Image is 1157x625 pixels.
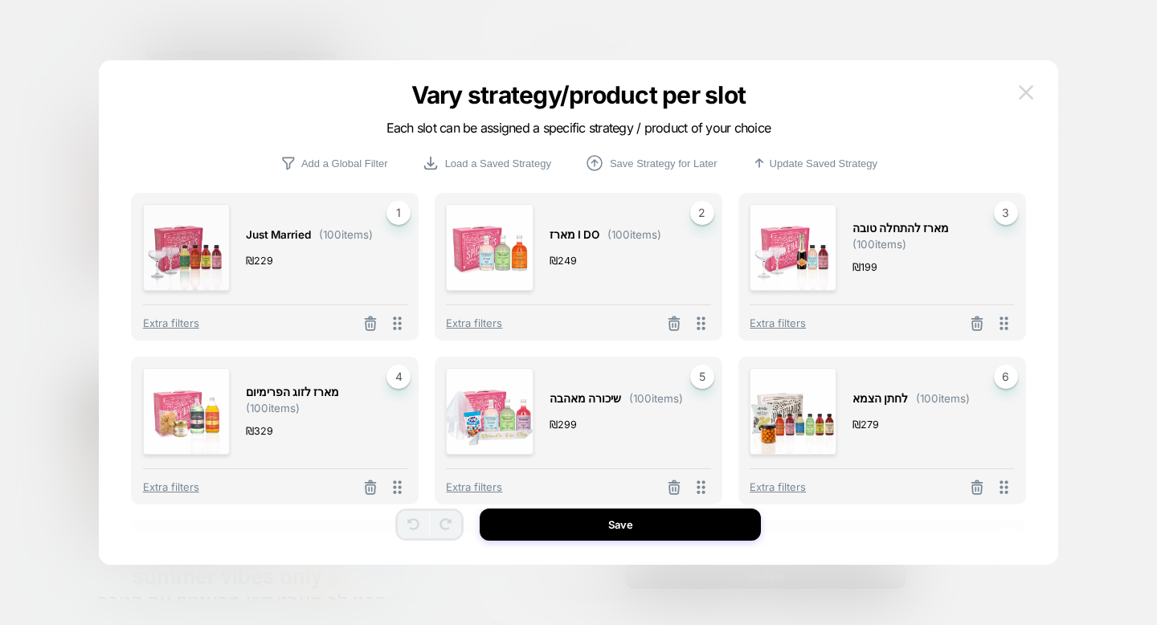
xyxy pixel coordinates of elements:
span: הכנו לך מארזי קיץ מרעננים עם הטבה שווה ובלעדית רק על הקולקציה לזמן מוגבל! [14,539,305,605]
span: מארז I DO [550,226,599,244]
img: 115968b238fc0adc3ffa6d2c77d81ce9.jpg [750,368,836,455]
span: Each slot can be assigned a specific strategy / product of your choice [386,120,771,136]
span: 2 [690,201,714,225]
strong: מתנות בשבילו [102,249,216,272]
button: Update Saved Strategy [746,154,882,172]
span: ( 100 items) [916,392,970,405]
img: I-DO.jpg [446,204,533,291]
strong: לכל מהדורת [160,5,227,20]
button: Load a Saved Strategy [417,153,556,173]
span: מארז להתחלה טובה [852,219,949,238]
span: ₪ 199 [852,259,877,276]
a: לכל מהדורתSignatures [97,5,227,20]
span: ( 100 items) [852,238,906,251]
span: ( 100 items) [607,228,661,241]
span: ( 100 items) [629,392,683,405]
button: Save [480,509,761,541]
img: 615f0e727366d652d95275133c956e58.jpg [446,368,533,455]
span: שיכורה מאהבה [550,390,621,408]
p: Load a Saved Strategy [445,157,551,170]
p: Update Saved Strategy [770,157,877,170]
p: Save Strategy for Later [610,157,718,170]
span: לחתן הצמא [852,390,908,408]
span: [PERSON_NAME], [PERSON_NAME] וטקילה משובחים בלב כל משקה [6,304,312,334]
a: > [91,5,97,20]
span: ₪ 279 [852,416,879,433]
span: 5 [690,365,714,389]
span: ₪ 249 [550,252,577,269]
span: Extra filters [750,480,806,493]
span: ☀️summer vibes only [51,512,268,538]
span: ₪ 299 [550,416,577,433]
img: ce35d3fbcf5c2957ee288a2ea578f6ff.jpg [750,204,836,291]
span: Extra filters [750,317,806,329]
button: Save Strategy for Later [580,153,722,174]
p: Vary strategy/product per slot [275,80,882,109]
span: מה קונים לגבר המפונק? לאוהבי הטעם הטוב ולמי שמבין באיכות ליקטנו טעמים ממדינות רחוקות [17,273,302,303]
